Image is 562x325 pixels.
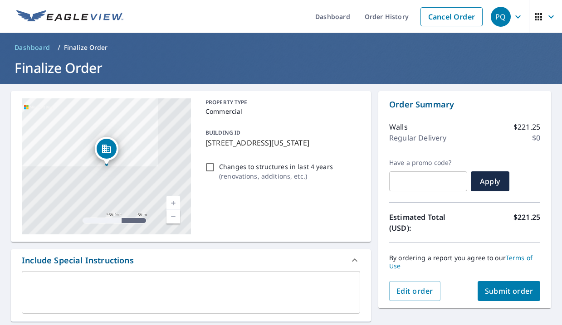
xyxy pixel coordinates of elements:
[95,137,118,165] div: Dropped pin, building 1, Commercial property, 16385 Washington St Thornton, CO 80023
[478,281,541,301] button: Submit order
[485,286,533,296] span: Submit order
[491,7,511,27] div: PQ
[205,98,357,107] p: PROPERTY TYPE
[166,210,180,223] a: Current Level 17, Zoom Out
[389,132,446,143] p: Regular Delivery
[389,121,408,132] p: Walls
[205,107,357,116] p: Commercial
[478,176,502,186] span: Apply
[513,212,540,233] p: $221.25
[205,137,357,148] p: [STREET_ADDRESS][US_STATE]
[58,42,60,53] li: /
[11,40,54,55] a: Dashboard
[219,162,333,171] p: Changes to structures in last 4 years
[166,196,180,210] a: Current Level 17, Zoom In
[389,254,540,270] p: By ordering a report you agree to our
[64,43,108,52] p: Finalize Order
[11,58,551,77] h1: Finalize Order
[471,171,509,191] button: Apply
[205,129,240,136] p: BUILDING ID
[219,171,333,181] p: ( renovations, additions, etc. )
[389,253,533,270] a: Terms of Use
[532,132,540,143] p: $0
[389,212,465,233] p: Estimated Total (USD):
[389,98,540,111] p: Order Summary
[15,43,50,52] span: Dashboard
[389,159,467,167] label: Have a promo code?
[420,7,483,26] a: Cancel Order
[11,249,371,271] div: Include Special Instructions
[513,121,540,132] p: $221.25
[11,40,551,55] nav: breadcrumb
[16,10,123,24] img: EV Logo
[22,254,134,267] div: Include Special Instructions
[396,286,433,296] span: Edit order
[389,281,440,301] button: Edit order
